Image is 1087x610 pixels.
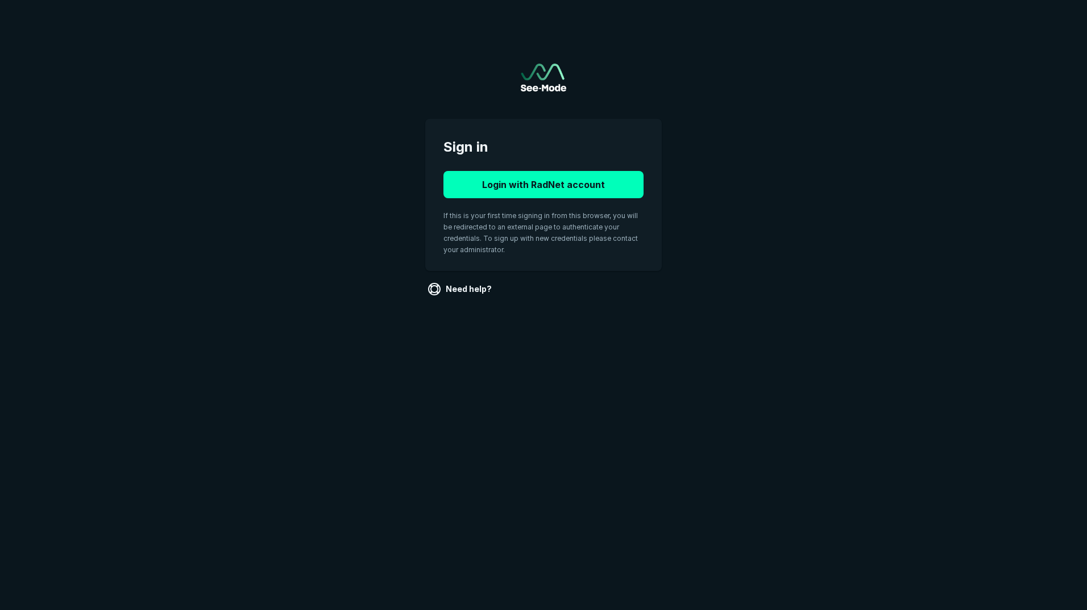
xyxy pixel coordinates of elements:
[443,211,638,254] span: If this is your first time signing in from this browser, you will be redirected to an external pa...
[443,137,644,157] span: Sign in
[425,280,496,298] a: Need help?
[521,64,566,91] img: See-Mode Logo
[521,64,566,91] a: Go to sign in
[443,171,644,198] button: Login with RadNet account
